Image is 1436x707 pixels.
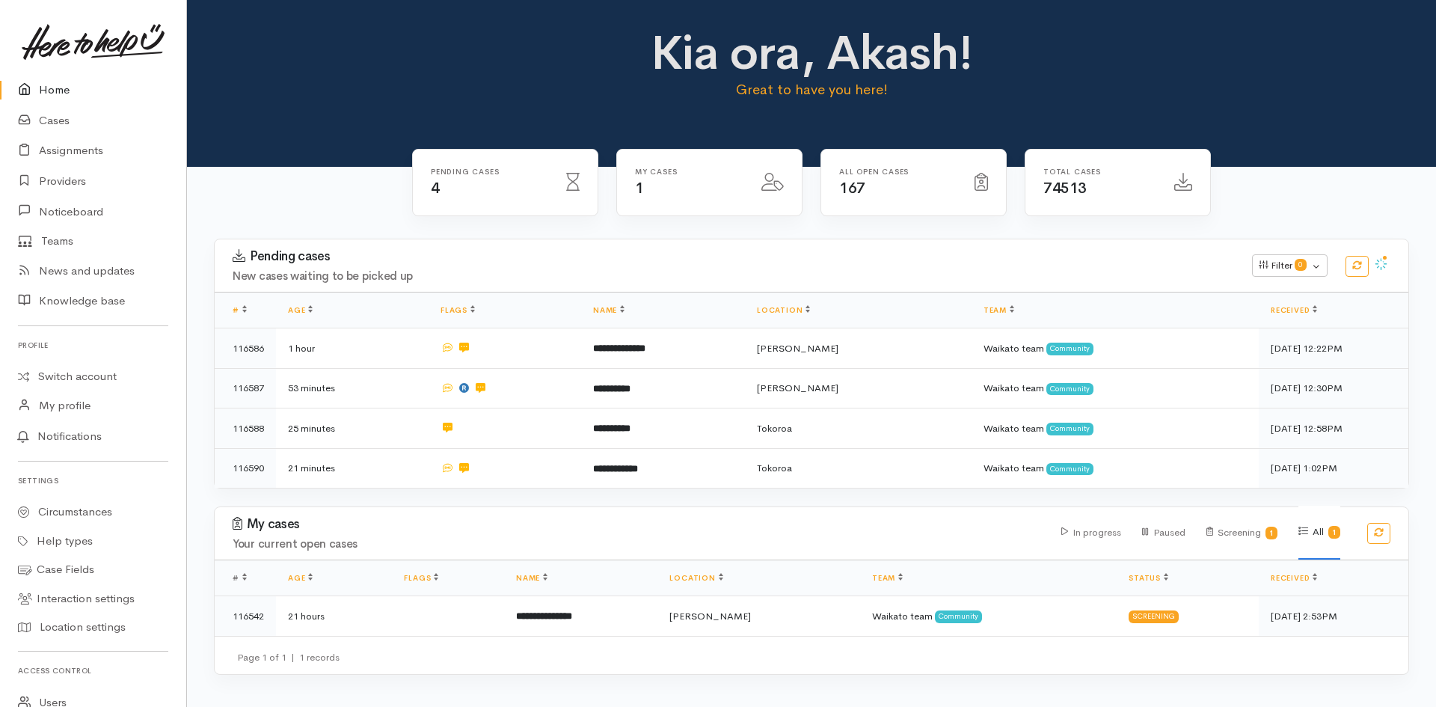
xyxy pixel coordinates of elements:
span: # [233,573,247,583]
a: Name [516,573,547,583]
td: Waikato team [972,328,1259,369]
b: 1 [1332,527,1337,537]
td: [DATE] 2:53PM [1259,596,1408,636]
a: Flags [404,573,438,583]
h6: Pending cases [431,168,548,176]
h4: New cases waiting to be picked up [233,270,1234,283]
td: [DATE] 12:30PM [1259,368,1408,408]
a: Name [593,305,625,315]
p: Great to have you here! [518,79,1106,100]
a: Status [1129,573,1168,583]
span: Tokoroa [757,462,792,474]
h6: Profile [18,335,168,355]
span: [PERSON_NAME] [757,342,838,355]
span: 1 [635,179,644,198]
h3: My cases [233,517,1043,532]
span: Community [1046,423,1093,435]
h6: My cases [635,168,743,176]
span: Community [1046,463,1093,475]
a: Location [757,305,810,315]
h6: Total cases [1043,168,1156,176]
td: 1 hour [276,328,429,369]
a: Team [984,305,1014,315]
td: 25 minutes [276,408,429,449]
div: All [1298,506,1340,560]
span: [PERSON_NAME] [669,610,751,622]
td: 21 hours [276,596,392,636]
b: 1 [1269,528,1274,538]
div: Paused [1142,506,1185,560]
td: Waikato team [972,368,1259,408]
h3: Pending cases [233,249,1234,264]
a: Age [288,305,313,315]
span: 167 [839,179,865,198]
span: Community [1046,383,1093,395]
td: [DATE] 12:22PM [1259,328,1408,369]
td: 21 minutes [276,448,429,488]
h6: Settings [18,471,168,491]
td: 116542 [215,596,276,636]
td: 116588 [215,408,276,449]
a: Received [1271,305,1317,315]
span: Tokoroa [757,422,792,435]
span: 0 [1295,259,1307,271]
a: Age [288,573,313,583]
td: 116590 [215,448,276,488]
h6: Access control [18,661,168,681]
button: Filter0 [1252,254,1328,277]
a: Location [669,573,722,583]
td: Waikato team [972,408,1259,449]
a: Received [1271,573,1317,583]
h1: Kia ora, Akash! [518,27,1106,79]
a: Team [872,573,903,583]
div: Screening [1129,610,1179,622]
td: [DATE] 1:02PM [1259,448,1408,488]
div: Screening [1206,506,1278,560]
small: Page 1 of 1 1 records [237,651,340,664]
div: In progress [1061,506,1122,560]
a: # [233,305,247,315]
td: 53 minutes [276,368,429,408]
h6: All Open cases [839,168,957,176]
span: Community [1046,343,1093,355]
td: 116586 [215,328,276,369]
span: 74513 [1043,179,1087,198]
td: 116587 [215,368,276,408]
span: | [291,651,295,664]
span: [PERSON_NAME] [757,382,838,394]
span: 4 [431,179,440,198]
td: [DATE] 12:58PM [1259,408,1408,449]
h4: Your current open cases [233,538,1043,551]
td: Waikato team [972,448,1259,488]
td: Waikato team [860,596,1117,636]
span: Community [935,610,982,622]
a: Flags [441,305,475,315]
